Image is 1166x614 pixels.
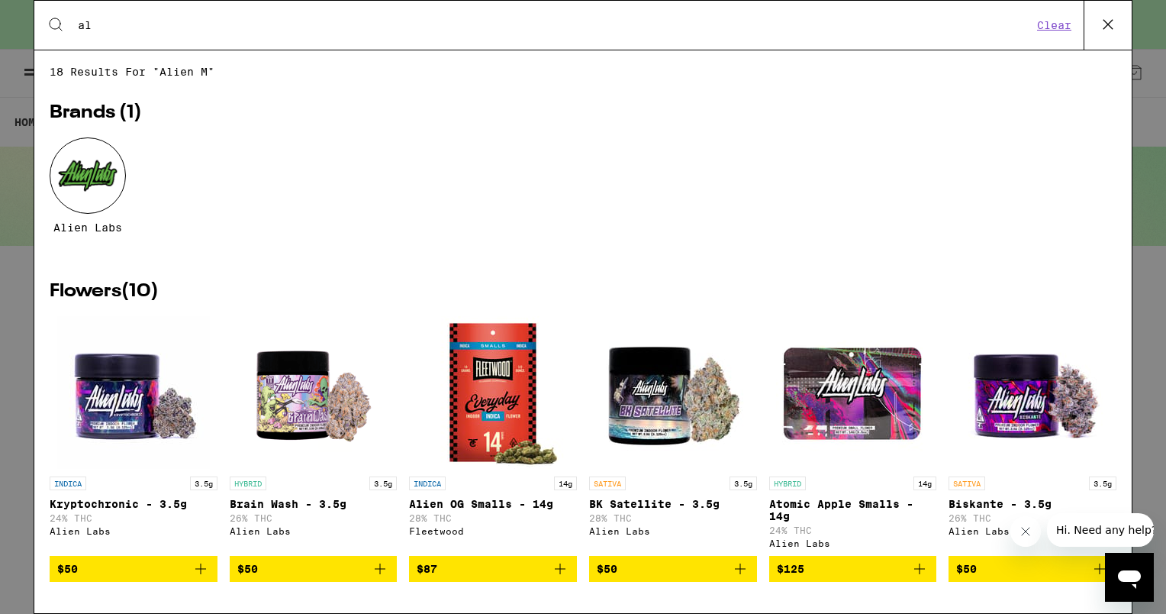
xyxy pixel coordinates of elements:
p: Alien OG Smalls - 14g [409,498,577,510]
button: Add to bag [589,556,757,582]
button: Add to bag [409,556,577,582]
a: Open page for Biskante - 3.5g from Alien Labs [949,316,1116,556]
span: $50 [956,563,977,575]
div: Alien Labs [949,526,1116,536]
img: Alien Labs - BK Satellite - 3.5g [597,316,749,469]
span: $50 [597,563,617,575]
span: $50 [237,563,258,575]
a: Open page for Alien OG Smalls - 14g from Fleetwood [409,316,577,556]
a: Open page for BK Satellite - 3.5g from Alien Labs [589,316,757,556]
p: INDICA [50,477,86,490]
button: Add to bag [949,556,1116,582]
p: 26% THC [949,513,1116,523]
a: Open page for Kryptochronic - 3.5g from Alien Labs [50,316,217,556]
p: 28% THC [589,513,757,523]
iframe: Close message [1010,516,1041,547]
span: 18 results for "alien m" [50,66,1116,78]
button: Clear [1032,18,1076,32]
p: 24% THC [769,525,937,535]
button: Add to bag [769,556,937,582]
p: Biskante - 3.5g [949,498,1116,510]
p: 14g [913,477,936,490]
iframe: Button to launch messaging window [1105,553,1154,602]
p: Brain Wash - 3.5g [230,498,398,510]
p: BK Satellite - 3.5g [589,498,757,510]
p: SATIVA [589,477,626,490]
img: Alien Labs - Brain Wash - 3.5g [237,316,389,469]
p: 3.5g [190,477,217,490]
div: Alien Labs [230,526,398,536]
p: HYBRID [230,477,266,490]
a: Open page for Brain Wash - 3.5g from Alien Labs [230,316,398,556]
h2: Flowers ( 10 ) [50,283,1116,301]
p: 3.5g [730,477,757,490]
span: $50 [57,563,78,575]
p: Kryptochronic - 3.5g [50,498,217,510]
div: Fleetwood [409,526,577,536]
span: $125 [777,563,804,575]
p: 14g [554,477,577,490]
span: Alien Labs [53,221,122,234]
img: Alien Labs - Biskante - 3.5g [956,316,1109,469]
img: Alien Labs - Kryptochronic - 3.5g [57,316,210,469]
img: Fleetwood - Alien OG Smalls - 14g [417,316,569,469]
p: 24% THC [50,513,217,523]
span: Hi. Need any help? [9,11,110,23]
p: 28% THC [409,513,577,523]
div: Alien Labs [589,526,757,536]
p: 3.5g [369,477,397,490]
img: Alien Labs - Atomic Apple Smalls - 14g [776,316,929,469]
input: Search for products & categories [77,18,1032,32]
div: Alien Labs [769,538,937,548]
p: INDICA [409,477,446,490]
a: Open page for Atomic Apple Smalls - 14g from Alien Labs [769,316,937,556]
div: Alien Labs [50,526,217,536]
span: $87 [417,563,437,575]
p: 26% THC [230,513,398,523]
p: Atomic Apple Smalls - 14g [769,498,937,522]
p: HYBRID [769,477,806,490]
button: Add to bag [50,556,217,582]
h2: Brands ( 1 ) [50,104,1116,122]
p: 3.5g [1089,477,1116,490]
button: Add to bag [230,556,398,582]
iframe: Message from company [1047,513,1154,547]
p: SATIVA [949,477,985,490]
